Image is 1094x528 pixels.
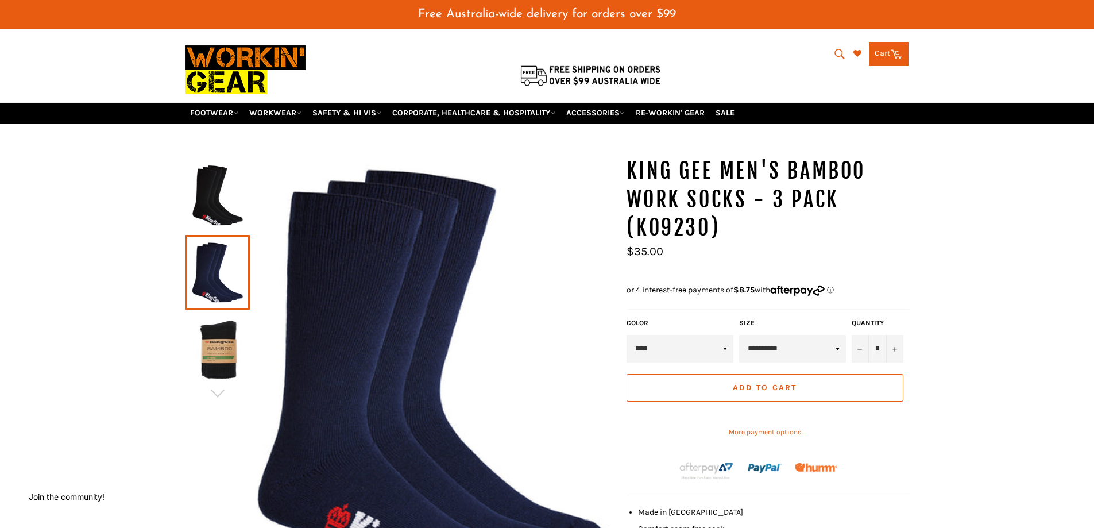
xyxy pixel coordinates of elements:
[388,103,560,123] a: CORPORATE, HEALTHCARE & HOSPITALITY
[245,103,306,123] a: WORKWEAR
[711,103,739,123] a: SALE
[852,318,903,328] label: Quantity
[638,507,909,518] li: Made in [GEOGRAPHIC_DATA]
[191,318,244,381] img: 3 Pack Bamboo Work Socks - Workin Gear
[562,103,629,123] a: ACCESSORIES
[191,164,244,227] img: 3 Pack Bamboo Work Socks - Workin Gear
[627,318,733,328] label: Color
[739,318,846,328] label: Size
[748,452,782,485] img: paypal.png
[308,103,386,123] a: SAFETY & HI VIS
[627,374,903,402] button: Add to Cart
[678,461,735,480] img: Afterpay-Logo-on-dark-bg_large.png
[631,103,709,123] a: RE-WORKIN' GEAR
[185,103,243,123] a: FOOTWEAR
[29,492,105,502] button: Join the community!
[418,8,676,20] span: Free Australia-wide delivery for orders over $99
[852,335,869,363] button: Reduce item quantity by one
[627,245,663,258] span: $35.00
[627,427,903,437] a: More payment options
[733,383,797,392] span: Add to Cart
[627,157,909,242] h1: KING GEE Men's Bamboo Work Socks - 3 Pack (K09230)
[869,42,909,66] a: Cart
[795,463,837,472] img: Humm_core_logo_RGB-01_300x60px_small_195d8312-4386-4de7-b182-0ef9b6303a37.png
[519,63,662,87] img: Flat $9.95 shipping Australia wide
[886,335,903,363] button: Increase item quantity by one
[185,37,306,102] img: Workin Gear leaders in Workwear, Safety Boots, PPE, Uniforms. Australia's No.1 in Workwear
